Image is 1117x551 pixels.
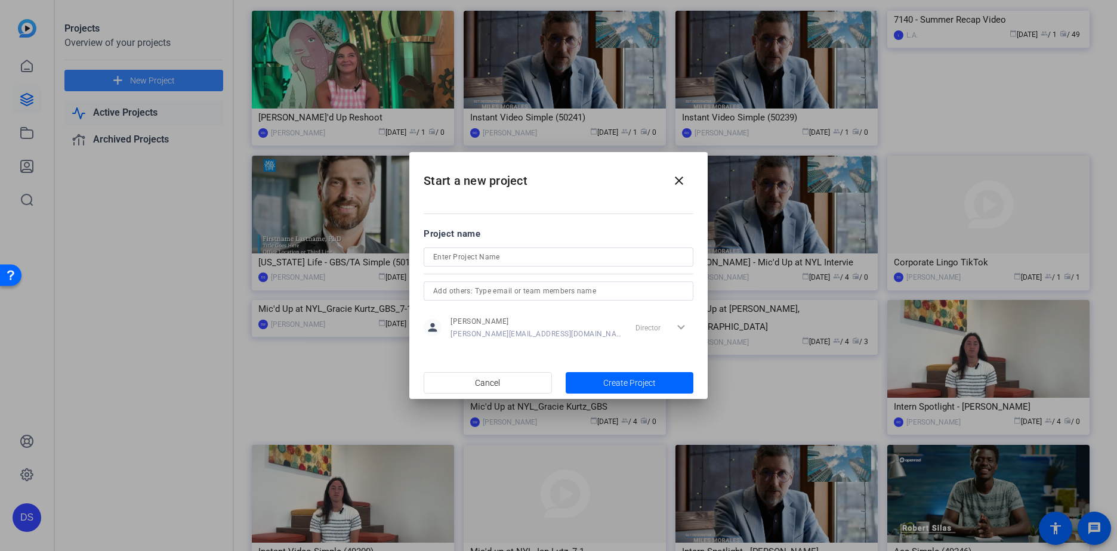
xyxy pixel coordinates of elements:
[672,174,686,188] mat-icon: close
[450,329,622,339] span: [PERSON_NAME][EMAIL_ADDRESS][DOMAIN_NAME]
[433,250,684,264] input: Enter Project Name
[475,372,500,394] span: Cancel
[450,317,622,326] span: [PERSON_NAME]
[566,372,694,394] button: Create Project
[424,372,552,394] button: Cancel
[424,227,693,240] div: Project name
[603,377,656,389] span: Create Project
[433,284,684,298] input: Add others: Type email or team members name
[409,152,708,200] h2: Start a new project
[424,318,442,336] mat-icon: person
